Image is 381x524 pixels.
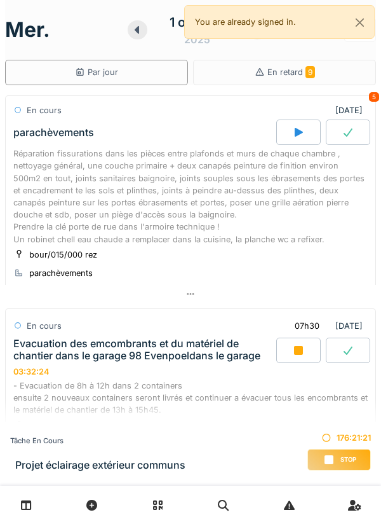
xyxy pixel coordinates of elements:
[340,455,356,464] span: Stop
[13,148,368,245] div: Réparation fissurations dans les pièces entre plafonds et murs de chaque chambre , nettoyage géné...
[295,320,319,332] div: 07h30
[29,249,97,261] div: bour/015/000 rez
[13,127,94,139] div: parachèvements
[13,380,368,417] div: - Evacuation de 8h à 12h dans 2 containers ensuite 2 nouveaux containers seront livrés et continu...
[29,419,81,431] div: evenepoel 98
[29,267,93,279] div: parachèvements
[184,32,210,47] div: 2025
[13,338,274,362] div: Evacuation des emcombrants et du matériel de chantier dans le garage 98 Evenpoeldans le garage
[335,104,368,116] div: [DATE]
[267,67,315,77] span: En retard
[75,66,118,78] div: Par jour
[27,104,62,116] div: En cours
[284,314,368,338] div: [DATE]
[27,320,62,332] div: En cours
[369,92,379,102] div: 5
[15,459,185,471] h3: Projet éclairage extérieur communs
[13,367,50,376] div: 03:32:24
[5,18,50,42] h1: mer.
[10,436,185,446] div: Tâche en cours
[345,6,374,39] button: Close
[307,432,371,444] div: 176:21:21
[184,5,375,39] div: You are already signed in.
[170,13,225,32] div: 1 octobre
[305,66,315,78] span: 9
